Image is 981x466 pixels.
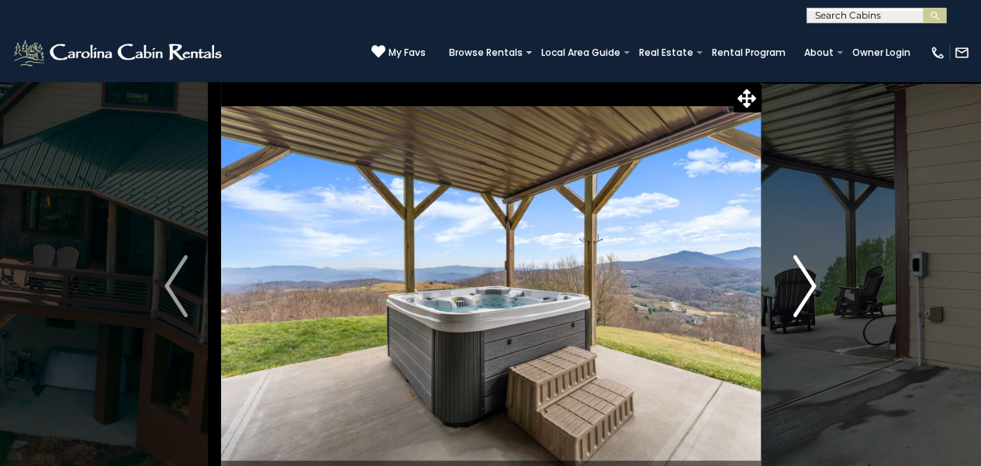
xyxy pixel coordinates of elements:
a: Browse Rentals [441,42,530,64]
img: mail-regular-white.png [954,45,969,60]
img: arrow [793,255,817,317]
span: My Favs [389,46,426,60]
img: phone-regular-white.png [930,45,945,60]
a: My Favs [371,44,426,60]
img: arrow [164,255,188,317]
img: White-1-2.png [12,37,226,68]
a: Rental Program [704,42,793,64]
a: Local Area Guide [534,42,628,64]
a: Real Estate [631,42,701,64]
a: Owner Login [845,42,918,64]
a: About [796,42,841,64]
